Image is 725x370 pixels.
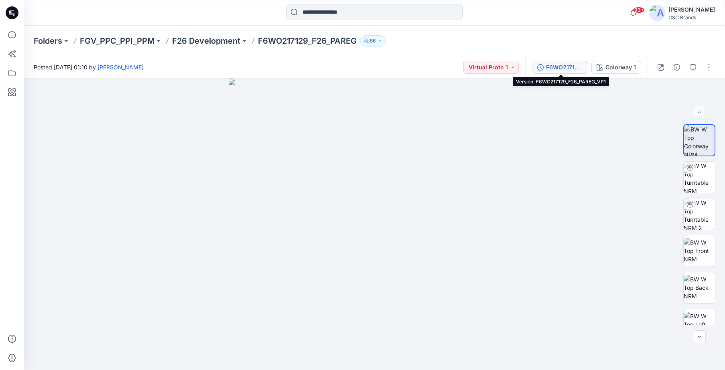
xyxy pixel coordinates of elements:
[34,63,144,71] span: Posted [DATE] 01:10 by
[34,35,62,47] a: Folders
[668,14,715,20] div: CSC Brands
[684,238,715,263] img: BW W Top Front NRM
[605,63,636,72] div: Colorway 1
[684,198,715,230] img: BW W Top Turntable NRM 2
[172,35,240,47] a: F26 Development
[532,61,588,74] button: F6WO217129_F26_PAREG_VP1
[97,64,144,71] a: [PERSON_NAME]
[684,162,715,193] img: BW W Top Turntable NRM
[684,275,715,300] img: BW W Top Back NRM
[546,63,583,72] div: F6WO217129_F26_PAREG_VP1
[649,5,665,21] img: avatar
[229,79,520,370] img: eyJhbGciOiJIUzI1NiIsImtpZCI6IjAiLCJzbHQiOiJzZXMiLCJ0eXAiOiJKV1QifQ.eyJkYXRhIjp7InR5cGUiOiJzdG9yYW...
[668,5,715,14] div: [PERSON_NAME]
[684,125,715,156] img: BW W Top Colorway NRM
[684,312,715,337] img: BW W Top Left NRM
[80,35,154,47] a: FGV_PPC_PPI_PPM
[370,36,376,45] p: 56
[258,35,357,47] p: F6WO217129_F26_PAREG
[670,61,683,74] button: Details
[633,7,645,13] span: 99+
[360,35,386,47] button: 56
[591,61,641,74] button: Colorway 1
